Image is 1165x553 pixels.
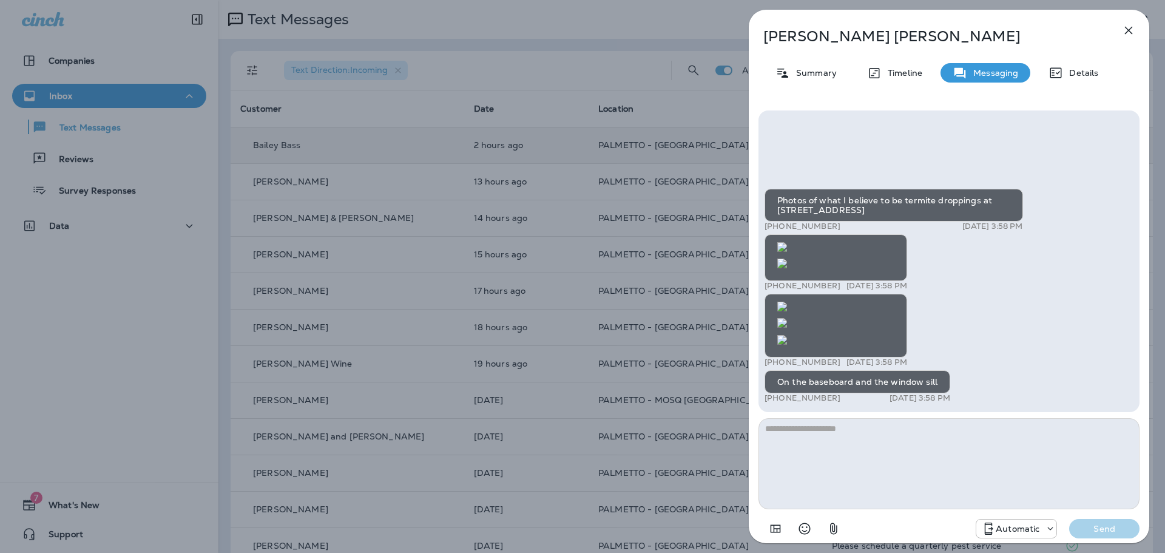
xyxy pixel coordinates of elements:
[777,302,787,311] img: twilio-download
[765,189,1023,222] div: Photos of what I believe to be termite droppings at [STREET_ADDRESS]
[777,259,787,268] img: twilio-download
[792,517,817,541] button: Select an emoji
[777,335,787,345] img: twilio-download
[777,318,787,328] img: twilio-download
[765,222,840,231] p: [PHONE_NUMBER]
[846,281,907,291] p: [DATE] 3:58 PM
[1063,68,1098,78] p: Details
[763,28,1095,45] p: [PERSON_NAME] [PERSON_NAME]
[967,68,1018,78] p: Messaging
[763,517,788,541] button: Add in a premade template
[765,370,950,393] div: On the baseboard and the window sill
[962,222,1023,231] p: [DATE] 3:58 PM
[846,358,907,367] p: [DATE] 3:58 PM
[765,281,840,291] p: [PHONE_NUMBER]
[890,393,950,403] p: [DATE] 3:58 PM
[882,68,922,78] p: Timeline
[777,242,787,252] img: twilio-download
[790,68,837,78] p: Summary
[765,358,840,367] p: [PHONE_NUMBER]
[765,393,840,403] p: [PHONE_NUMBER]
[996,524,1039,534] p: Automatic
